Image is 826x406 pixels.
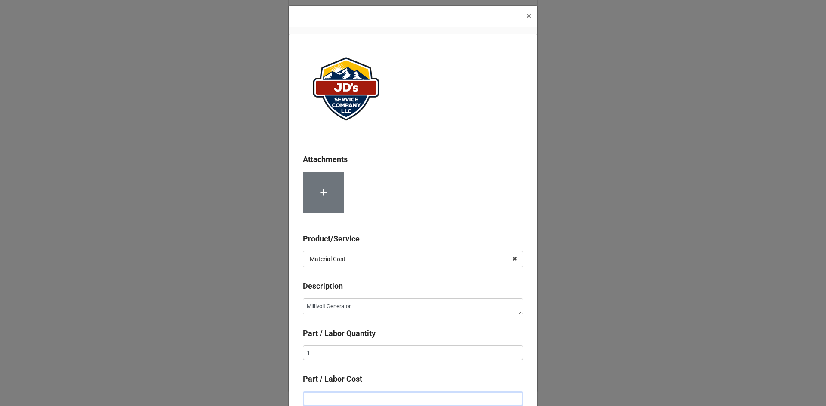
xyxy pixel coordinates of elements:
[310,256,345,262] div: Material Cost
[303,48,389,130] img: user-attachments%2Flegacy%2Fextension-attachments%2FePqffAuANl%2FJDServiceCoLogo_website.png
[527,11,531,21] span: ×
[303,280,343,292] label: Description
[303,298,523,314] textarea: Millivolt Generator
[303,327,376,339] label: Part / Labor Quantity
[303,153,348,165] label: Attachments
[303,233,360,245] label: Product/Service
[303,373,362,385] label: Part / Labor Cost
